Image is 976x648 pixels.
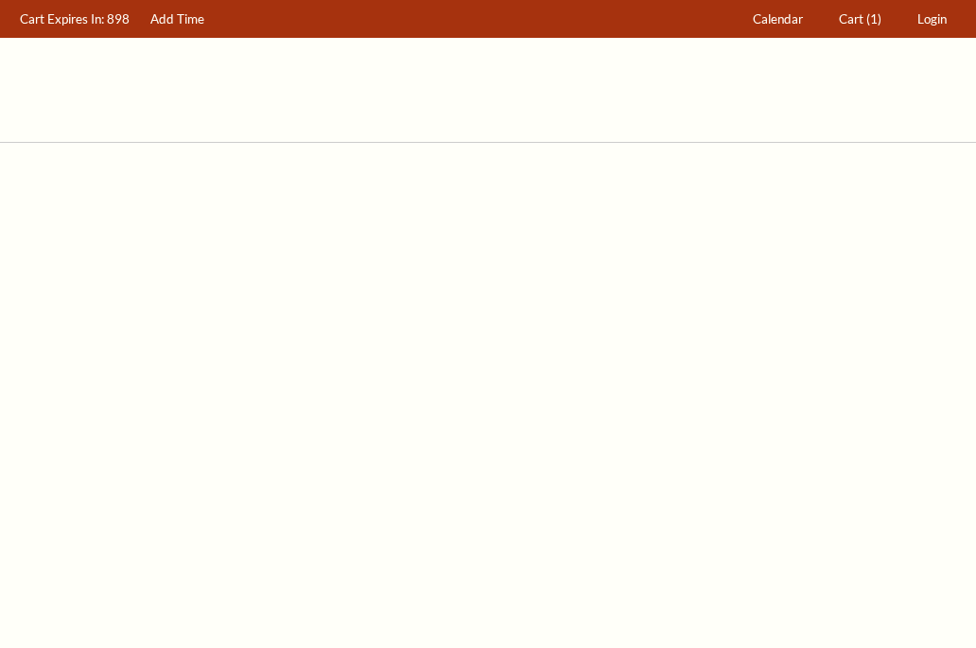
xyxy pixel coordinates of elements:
span: Cart Expires In: [20,11,104,26]
span: Calendar [753,11,803,26]
span: Login [917,11,947,26]
span: 898 [107,11,130,26]
span: Cart [839,11,863,26]
span: (1) [866,11,881,26]
a: Add Time [142,1,214,38]
a: Cart (1) [830,1,891,38]
a: Calendar [744,1,812,38]
a: Login [909,1,956,38]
